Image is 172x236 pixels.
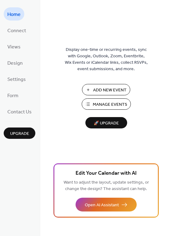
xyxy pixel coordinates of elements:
[4,89,22,102] a: Form
[4,72,29,86] a: Settings
[82,98,131,110] button: Manage Events
[7,75,26,84] span: Settings
[93,101,127,108] span: Manage Events
[76,169,137,178] span: Edit Your Calendar with AI
[4,56,26,69] a: Design
[10,131,29,137] span: Upgrade
[7,10,21,19] span: Home
[76,198,137,211] button: Open AI Assistant
[89,119,123,128] span: 🚀 Upgrade
[4,40,24,53] a: Views
[7,42,21,52] span: Views
[85,117,127,128] button: 🚀 Upgrade
[82,84,130,95] button: Add New Event
[4,128,35,139] button: Upgrade
[7,107,32,117] span: Contact Us
[4,105,35,118] a: Contact Us
[7,26,26,36] span: Connect
[4,24,30,37] a: Connect
[65,47,148,72] span: Display one-time or recurring events, sync with Google, Outlook, Zoom, Eventbrite, Wix Events or ...
[4,7,24,21] a: Home
[7,59,23,68] span: Design
[85,202,119,208] span: Open AI Assistant
[64,178,149,193] span: Want to adjust the layout, update settings, or change the design? The assistant can help.
[7,91,18,101] span: Form
[93,87,127,93] span: Add New Event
